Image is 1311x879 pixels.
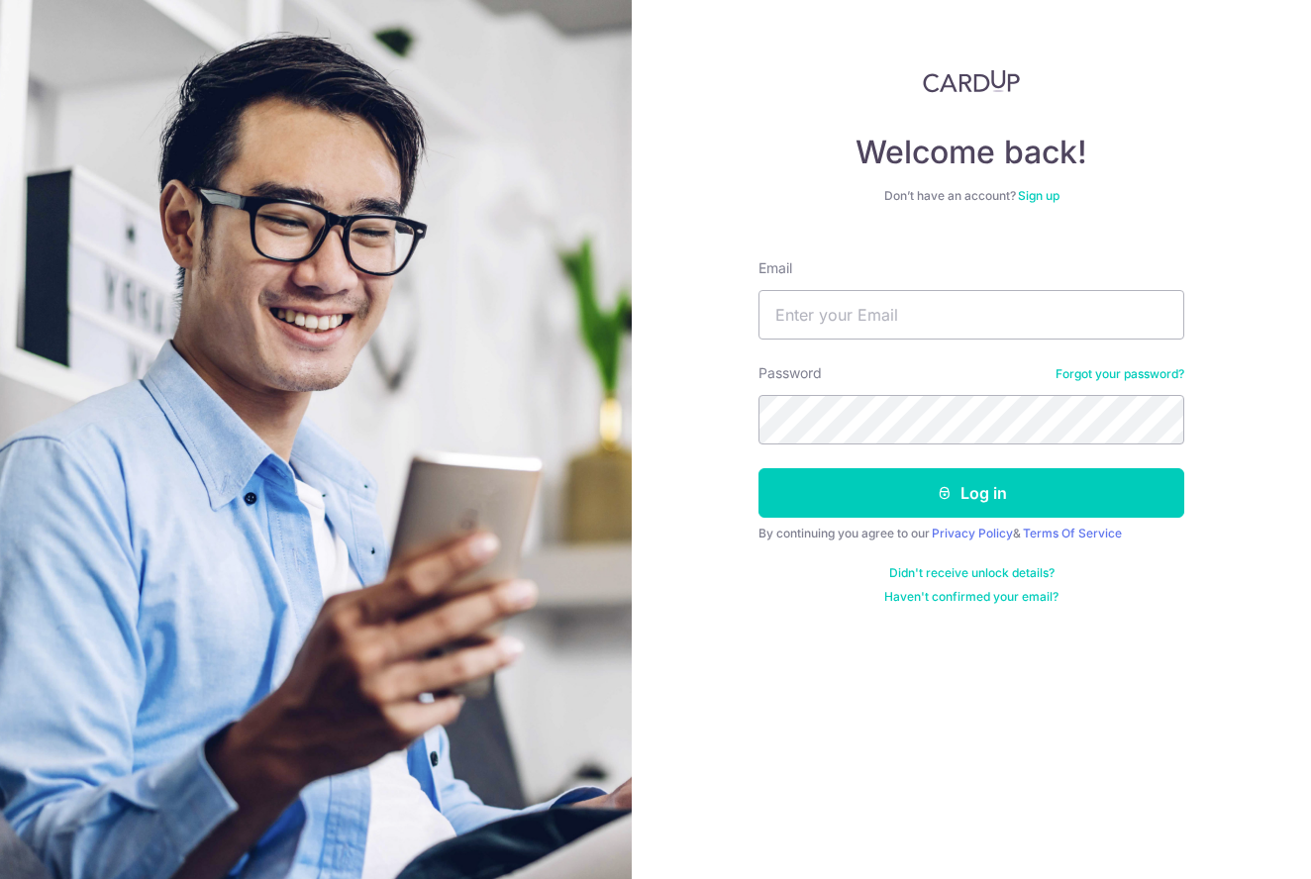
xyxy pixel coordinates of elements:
label: Email [758,258,792,278]
a: Forgot your password? [1056,366,1184,382]
a: Sign up [1018,188,1059,203]
img: CardUp Logo [923,69,1020,93]
a: Didn't receive unlock details? [889,565,1055,581]
div: Don’t have an account? [758,188,1184,204]
input: Enter your Email [758,290,1184,340]
button: Log in [758,468,1184,518]
a: Terms Of Service [1023,526,1122,540]
label: Password [758,363,822,383]
a: Haven't confirmed your email? [884,589,1059,605]
a: Privacy Policy [932,526,1013,540]
div: By continuing you agree to our & [758,526,1184,541]
h4: Welcome back! [758,133,1184,172]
